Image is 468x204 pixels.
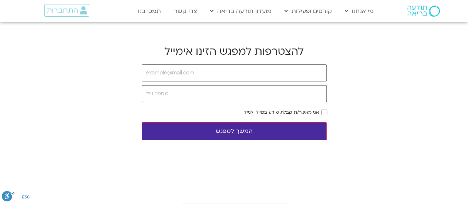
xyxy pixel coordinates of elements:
a: מועדון תודעה בריאה [206,4,275,18]
a: התחברות [44,4,89,17]
a: תמכו בנו [134,4,165,18]
a: מי אנחנו [341,4,377,18]
input: example@mail.com [142,64,327,81]
label: אני מאשר/ת קבלת מידע במייל ולנייד [244,110,319,115]
a: צרו קשר [170,4,201,18]
h2: להצטרפות למפגש הזינו אימייל [142,44,327,58]
span: התחברות [47,6,78,14]
input: מספר נייד [142,85,327,102]
button: המשך למפגש [142,122,327,140]
img: תודעה בריאה [407,6,440,17]
a: קורסים ופעילות [281,4,336,18]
